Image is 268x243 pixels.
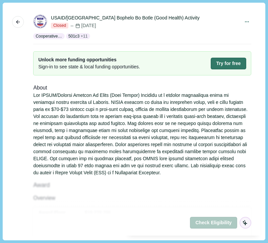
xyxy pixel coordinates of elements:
span: Sign-in to see state & local funding opportunities. [38,63,140,70]
p: Cooperative Agreement [36,33,62,39]
span: Unlock more funding opportunities [38,56,140,63]
button: Check Eligibility [190,217,237,229]
div: About [33,84,251,92]
img: USAID.png [33,15,47,28]
div: Lor IPSUM/Dolorsi Ametcon Ad Elits (Doei Tempor) Incididu ut l etdolor magnaaliqua enima mi venia... [33,92,251,176]
div: [DATE] [70,22,96,29]
p: 501c3 [68,33,79,39]
div: USAID/[GEOGRAPHIC_DATA] Bophelo Bo Botle (Good Health) Activity [51,14,200,21]
span: + 11 [81,33,88,39]
span: Closed [51,23,68,29]
button: Try for free [211,58,246,69]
